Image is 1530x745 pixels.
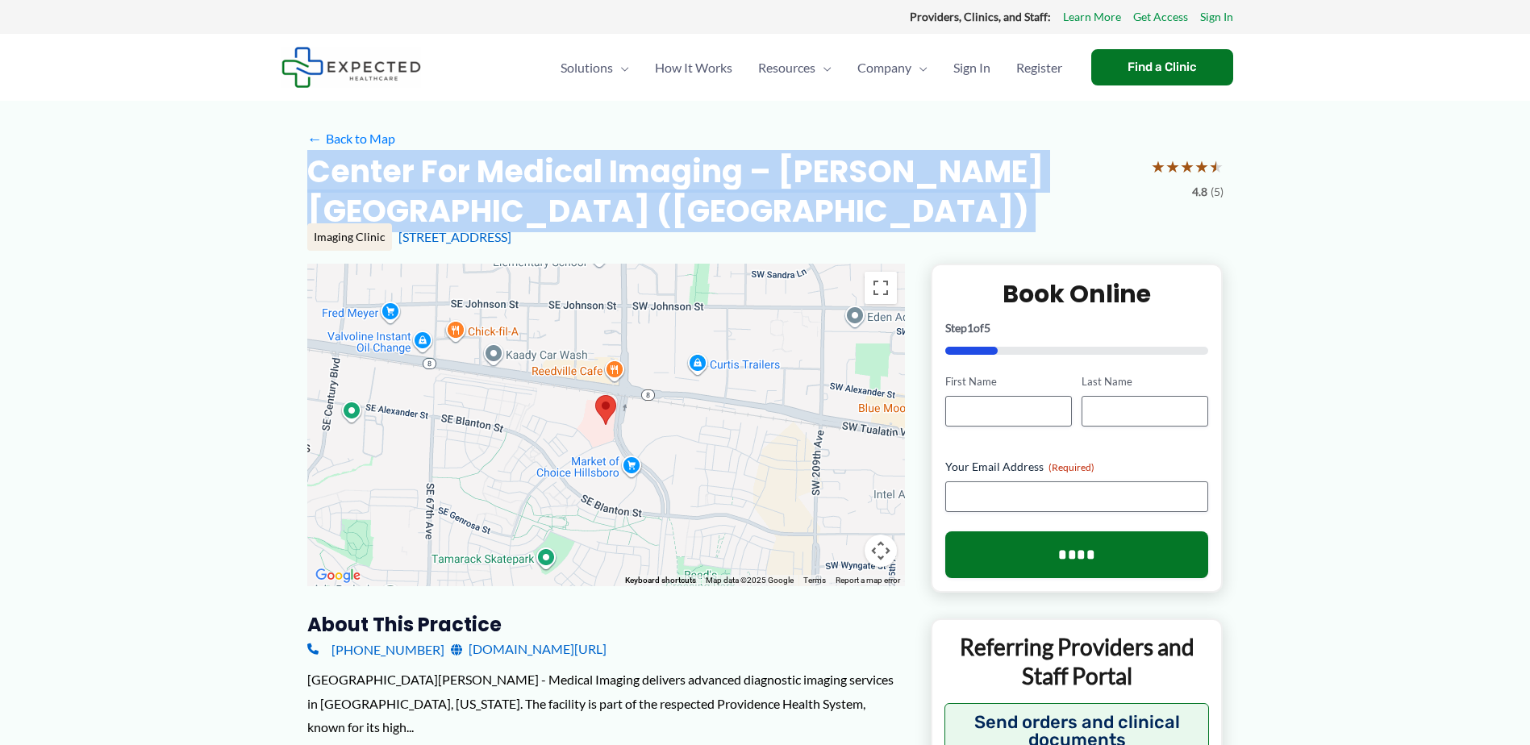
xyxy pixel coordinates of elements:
[548,40,642,96] a: SolutionsMenu Toggle
[642,40,745,96] a: How It Works
[655,40,732,96] span: How It Works
[940,40,1003,96] a: Sign In
[1180,152,1194,181] span: ★
[1194,152,1209,181] span: ★
[1165,152,1180,181] span: ★
[281,47,421,88] img: Expected Healthcare Logo - side, dark font, small
[307,127,395,151] a: ←Back to Map
[1048,461,1094,473] span: (Required)
[548,40,1075,96] nav: Primary Site Navigation
[398,229,511,244] a: [STREET_ADDRESS]
[945,278,1209,310] h2: Book Online
[1082,374,1208,389] label: Last Name
[1192,181,1207,202] span: 4.8
[836,576,900,585] a: Report a map error
[953,40,990,96] span: Sign In
[865,535,897,567] button: Map camera controls
[967,321,973,335] span: 1
[745,40,844,96] a: ResourcesMenu Toggle
[613,40,629,96] span: Menu Toggle
[758,40,815,96] span: Resources
[307,223,392,251] div: Imaging Clinic
[945,323,1209,334] p: Step of
[311,565,365,586] a: Open this area in Google Maps (opens a new window)
[865,272,897,304] button: Toggle fullscreen view
[625,575,696,586] button: Keyboard shortcuts
[911,40,928,96] span: Menu Toggle
[307,668,905,739] div: [GEOGRAPHIC_DATA][PERSON_NAME] - Medical Imaging delivers advanced diagnostic imaging services in...
[307,131,323,146] span: ←
[1133,6,1188,27] a: Get Access
[1151,152,1165,181] span: ★
[1063,6,1121,27] a: Learn More
[1091,49,1233,85] a: Find a Clinic
[910,10,1051,23] strong: Providers, Clinics, and Staff:
[945,374,1072,389] label: First Name
[803,576,826,585] a: Terms (opens in new tab)
[311,565,365,586] img: Google
[815,40,832,96] span: Menu Toggle
[307,637,444,661] a: [PHONE_NUMBER]
[1016,40,1062,96] span: Register
[1211,181,1224,202] span: (5)
[945,459,1209,475] label: Your Email Address
[1200,6,1233,27] a: Sign In
[1003,40,1075,96] a: Register
[1209,152,1224,181] span: ★
[844,40,940,96] a: CompanyMenu Toggle
[307,612,905,637] h3: About this practice
[451,637,607,661] a: [DOMAIN_NAME][URL]
[706,576,794,585] span: Map data ©2025 Google
[307,152,1138,231] h2: Center for Medical Imaging – [PERSON_NAME][GEOGRAPHIC_DATA] ([GEOGRAPHIC_DATA])
[944,632,1210,691] p: Referring Providers and Staff Portal
[561,40,613,96] span: Solutions
[857,40,911,96] span: Company
[984,321,990,335] span: 5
